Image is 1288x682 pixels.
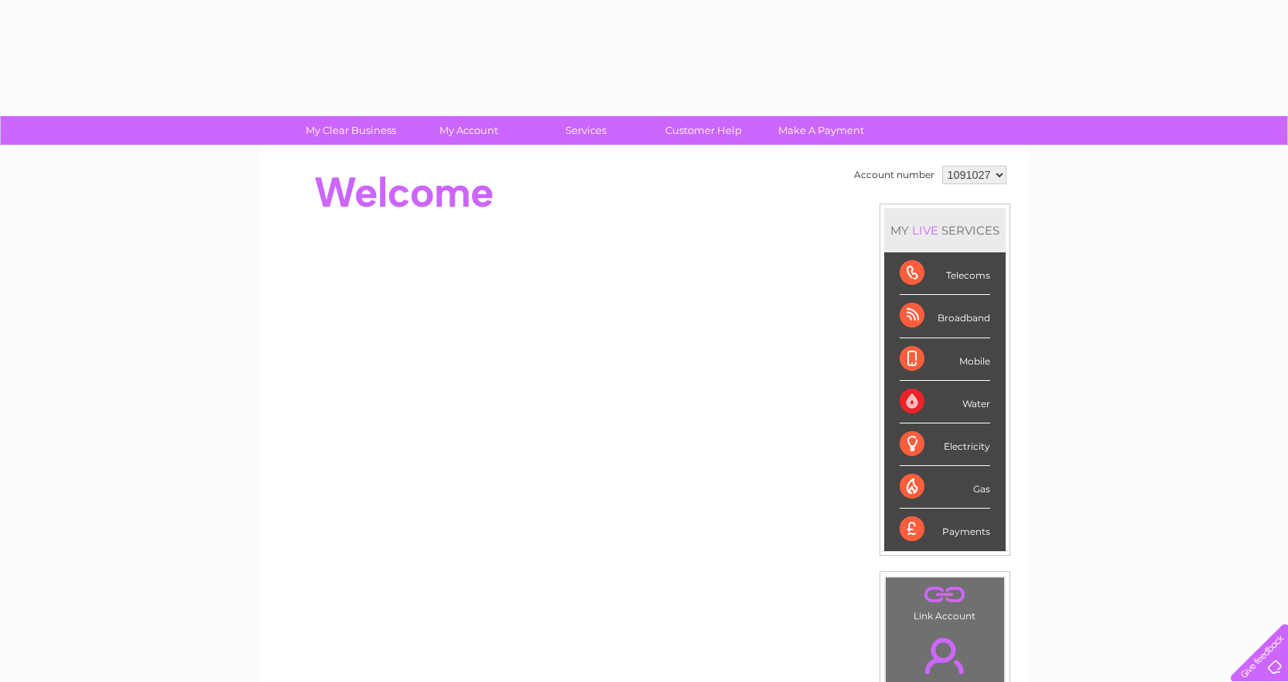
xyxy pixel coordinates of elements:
[850,162,938,188] td: Account number
[884,208,1006,252] div: MY SERVICES
[640,116,767,145] a: Customer Help
[900,252,990,295] div: Telecoms
[900,381,990,423] div: Water
[890,581,1000,608] a: .
[287,116,415,145] a: My Clear Business
[885,577,1005,625] td: Link Account
[900,295,990,338] div: Broadband
[522,116,650,145] a: Services
[900,423,990,466] div: Electricity
[900,509,990,550] div: Payments
[900,338,990,381] div: Mobile
[405,116,532,145] a: My Account
[900,466,990,509] div: Gas
[909,223,941,238] div: LIVE
[757,116,885,145] a: Make A Payment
